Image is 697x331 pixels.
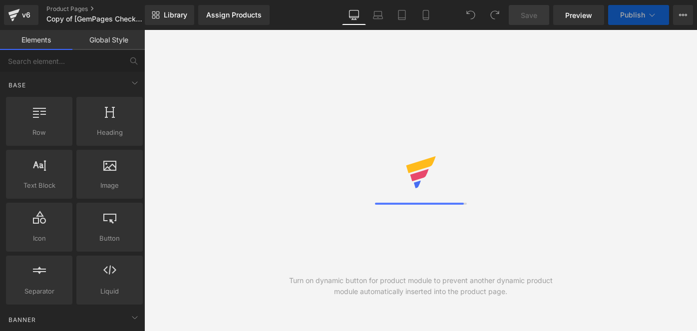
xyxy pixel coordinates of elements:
[9,180,69,191] span: Text Block
[366,5,390,25] a: Laptop
[79,127,140,138] span: Heading
[461,5,481,25] button: Undo
[620,11,645,19] span: Publish
[145,5,194,25] a: New Library
[283,275,559,297] div: Turn on dynamic button for product module to prevent another dynamic product module automatically...
[521,10,537,20] span: Save
[414,5,438,25] a: Mobile
[7,80,27,90] span: Base
[164,10,187,19] span: Library
[46,5,161,13] a: Product Pages
[565,10,592,20] span: Preview
[9,233,69,244] span: Icon
[4,5,38,25] a: v6
[553,5,604,25] a: Preview
[485,5,505,25] button: Redo
[79,233,140,244] span: Button
[9,286,69,297] span: Separator
[79,286,140,297] span: Liquid
[7,315,37,325] span: Banner
[9,127,69,138] span: Row
[206,11,262,19] div: Assign Products
[608,5,669,25] button: Publish
[673,5,693,25] button: More
[342,5,366,25] a: Desktop
[390,5,414,25] a: Tablet
[20,8,32,21] div: v6
[79,180,140,191] span: Image
[72,30,145,50] a: Global Style
[46,15,142,23] span: Copy of [GemPages Check] [DATE] | Skincondition | Scarcity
